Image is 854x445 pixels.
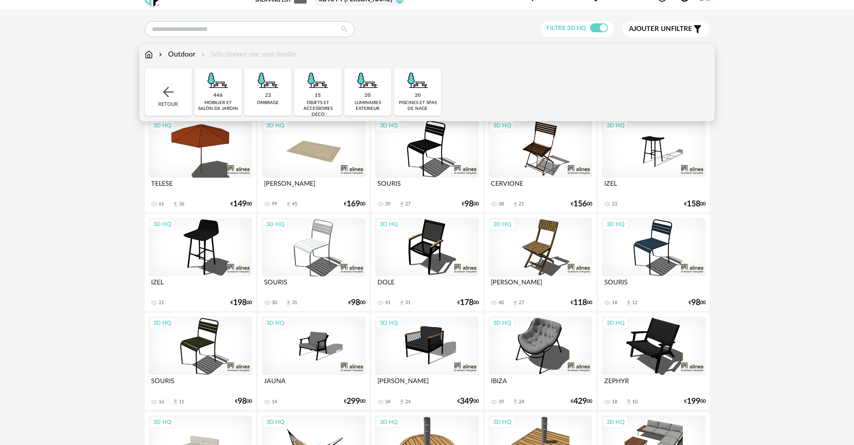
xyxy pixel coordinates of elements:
div: IBIZA [489,375,592,393]
div: mobilier et salon de jardin [197,100,239,112]
div: [PERSON_NAME] [262,178,365,196]
div: 38 [499,201,504,207]
span: 149 [233,201,247,207]
span: 118 [573,300,587,306]
a: 3D HQ [PERSON_NAME] 99 Download icon 45 €16900 [258,115,369,212]
div: 21 [519,201,524,207]
div: 446 [213,92,223,99]
span: 98 [238,398,247,405]
div: objets et accessoires déco [297,100,338,118]
a: 3D HQ [PERSON_NAME] 34 Download icon 24 €34900 [371,313,482,410]
a: 3D HQ SOURIS 39 Download icon 27 €9800 [371,115,482,212]
span: filtre [629,25,692,34]
img: svg+xml;base64,PHN2ZyB3aWR0aD0iMTYiIGhlaWdodD0iMTYiIHZpZXdCb3g9IjAgMCAxNiAxNiIgZmlsbD0ibm9uZSIgeG... [157,49,164,60]
a: 3D HQ SOURIS 18 Download icon 12 €9800 [598,214,709,311]
div: 3D HQ [149,317,175,329]
div: € 00 [348,300,365,306]
span: 429 [573,398,587,405]
div: € 00 [230,201,252,207]
a: 3D HQ SOURIS 30 Download icon 31 €9800 [258,214,369,311]
div: 3D HQ [603,120,629,131]
img: svg+xml;base64,PHN2ZyB3aWR0aD0iMjQiIGhlaWdodD0iMjQiIHZpZXdCb3g9IjAgMCAyNCAyNCIgZmlsbD0ibm9uZSIgeG... [160,84,176,100]
div: 18 [612,399,617,405]
div: 45 [292,201,297,207]
div: € 00 [344,398,365,405]
a: 3D HQ IZEL 23 €15800 [598,115,709,212]
div: 39 [499,399,504,405]
span: Download icon [625,398,632,405]
div: 3D HQ [376,416,402,428]
span: Download icon [512,398,519,405]
div: [PERSON_NAME] [489,276,592,294]
div: 3D HQ [376,120,402,131]
a: 3D HQ IBIZA 39 Download icon 24 €42900 [485,313,596,410]
div: 3D HQ [376,317,402,329]
a: 3D HQ ZEPHYR 18 Download icon 10 €19900 [598,313,709,410]
span: Download icon [172,201,179,208]
div: 21 [159,300,164,306]
div: 41 [385,300,390,306]
span: 169 [347,201,360,207]
div: 34 [385,399,390,405]
div: SOURIS [149,375,252,393]
a: 3D HQ TELESE 61 Download icon 36 €14900 [145,115,256,212]
div: 3D HQ [603,416,629,428]
div: € 00 [571,201,592,207]
div: SOURIS [262,276,365,294]
div: 12 [632,300,637,306]
span: 299 [347,398,360,405]
img: svg+xml;base64,PHN2ZyB3aWR0aD0iMTYiIGhlaWdodD0iMTciIHZpZXdCb3g9IjAgMCAxNiAxNyIgZmlsbD0ibm9uZSIgeG... [145,49,153,60]
span: 199 [687,398,700,405]
a: 3D HQ [PERSON_NAME] 40 Download icon 27 €11800 [485,214,596,311]
div: Retour [145,68,192,116]
div: € 00 [230,300,252,306]
div: ombrage [257,100,279,106]
div: € 00 [689,300,706,306]
div: 3D HQ [262,416,288,428]
div: 18 [612,300,617,306]
a: 3D HQ JAUNA 14 €29900 [258,313,369,410]
div: 15 [315,92,321,99]
div: 3D HQ [376,218,402,230]
div: 39 [385,201,390,207]
div: 3D HQ [149,218,175,230]
div: 23 [612,201,617,207]
div: JAUNA [262,375,365,393]
img: Outdoor.png [256,68,280,92]
div: IZEL [602,178,705,196]
div: 99 [272,201,277,207]
span: Download icon [512,201,519,208]
span: Download icon [625,300,632,306]
span: 98 [691,300,700,306]
div: 3D HQ [489,416,515,428]
div: € 00 [571,300,592,306]
img: Outdoor.png [306,68,330,92]
div: 3D HQ [149,416,175,428]
div: 14 [272,399,277,405]
div: SOURIS [375,178,478,196]
span: 158 [687,201,700,207]
a: 3D HQ DOLE 41 Download icon 31 €17800 [371,214,482,311]
div: 22 [265,92,271,99]
div: 3D HQ [262,317,288,329]
div: IZEL [149,276,252,294]
div: SOURIS [602,276,705,294]
span: 349 [460,398,473,405]
span: Filter icon [692,24,703,35]
span: Download icon [172,398,179,405]
span: Filtre 3D HQ [546,25,586,31]
div: € 00 [344,201,365,207]
div: 3D HQ [489,120,515,131]
img: Outdoor.png [206,68,230,92]
div: 16 [159,399,164,405]
span: Download icon [285,300,292,306]
div: 40 [499,300,504,306]
div: ZEPHYR [602,375,705,393]
div: Outdoor [157,49,195,60]
div: 3D HQ [603,218,629,230]
div: 27 [405,201,411,207]
div: DOLE [375,276,478,294]
span: 178 [460,300,473,306]
span: Download icon [285,201,292,208]
div: € 00 [571,398,592,405]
